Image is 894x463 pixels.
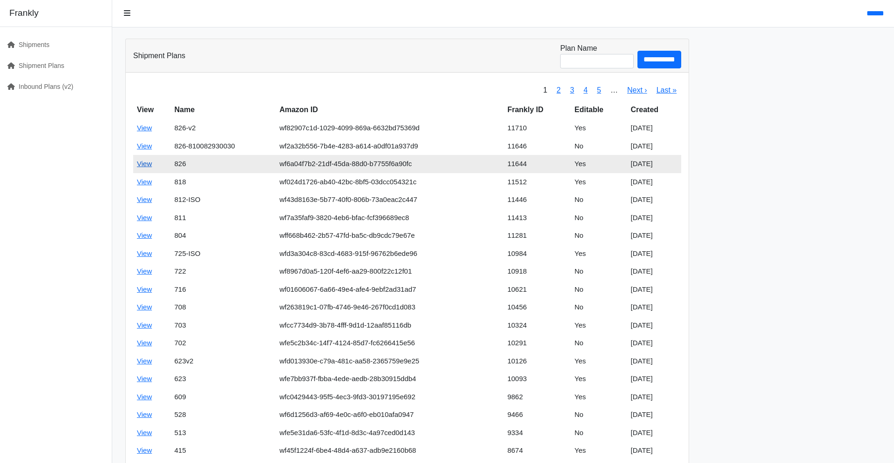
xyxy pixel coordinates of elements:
td: wfd013930e-c79a-481c-aa58-2365759e9e25 [276,352,504,370]
td: 11512 [504,173,571,191]
td: 722 [171,262,276,281]
td: wf43d8163e-5b77-40f0-806b-73a0eac2c447 [276,191,504,209]
td: No [571,424,627,442]
td: 826-v2 [171,119,276,137]
a: View [137,249,152,257]
td: [DATE] [627,370,682,388]
td: wfd3a304c8-83cd-4683-915f-96762b6ede96 [276,245,504,263]
td: wfc0429443-95f5-4ec3-9fd3-30197195e692 [276,388,504,406]
td: 415 [171,442,276,460]
td: No [571,334,627,352]
td: 818 [171,173,276,191]
td: No [571,227,627,245]
td: wfcc7734d9-3b78-4fff-9d1d-12aaf85116db [276,316,504,335]
td: [DATE] [627,334,682,352]
td: wff668b462-2b57-47fd-ba5c-db9cdc79e67e [276,227,504,245]
td: 826-810082930030 [171,137,276,155]
a: 4 [583,86,588,94]
td: 9466 [504,406,571,424]
td: [DATE] [627,281,682,299]
td: wf6d1256d3-af69-4e0c-a6f0-eb010afa0947 [276,406,504,424]
td: [DATE] [627,173,682,191]
th: Editable [571,101,627,119]
td: 826 [171,155,276,173]
a: 3 [570,86,574,94]
td: 11413 [504,209,571,227]
span: 1 [538,80,552,101]
td: [DATE] [627,298,682,316]
a: View [137,231,152,239]
th: Created [627,101,682,119]
td: [DATE] [627,137,682,155]
a: View [137,321,152,329]
td: wf263819c1-07fb-4746-9e46-267f0cd1d083 [276,298,504,316]
td: 11644 [504,155,571,173]
td: 11281 [504,227,571,245]
a: View [137,160,152,168]
td: 708 [171,298,276,316]
a: Last » [657,86,677,94]
th: Frankly ID [504,101,571,119]
td: [DATE] [627,262,682,281]
td: Yes [571,245,627,263]
th: View [133,101,171,119]
a: View [137,339,152,347]
a: View [137,375,152,382]
td: 513 [171,424,276,442]
a: View [137,214,152,221]
td: [DATE] [627,227,682,245]
td: No [571,262,627,281]
td: 623v2 [171,352,276,370]
a: View [137,303,152,311]
a: View [137,178,152,186]
td: wf82907c1d-1029-4099-869a-6632bd75369d [276,119,504,137]
h3: Shipment Plans [133,51,185,60]
label: Plan Name [560,43,597,54]
td: 9862 [504,388,571,406]
td: 10984 [504,245,571,263]
td: wf01606067-6a66-49e4-afe4-9ebf2ad31ad7 [276,281,504,299]
td: wf024d1726-ab40-42bc-8bf5-03dcc054321c [276,173,504,191]
td: 10456 [504,298,571,316]
a: View [137,429,152,436]
td: Yes [571,119,627,137]
td: 609 [171,388,276,406]
a: View [137,285,152,293]
td: wfe5e31da6-53fc-4f1d-8d3c-4a97ced0d143 [276,424,504,442]
td: 725-ISO [171,245,276,263]
a: View [137,267,152,275]
td: wf45f1224f-6be4-48d4-a637-adb9e2160b68 [276,442,504,460]
td: [DATE] [627,155,682,173]
td: 812-ISO [171,191,276,209]
td: 10918 [504,262,571,281]
td: wf8967d0a5-120f-4ef6-aa29-800f22c12f01 [276,262,504,281]
td: [DATE] [627,388,682,406]
td: 716 [171,281,276,299]
a: View [137,446,152,454]
td: [DATE] [627,191,682,209]
a: View [137,410,152,418]
a: 5 [597,86,601,94]
a: View [137,142,152,150]
span: … [606,80,623,101]
td: Yes [571,442,627,460]
th: Amazon ID [276,101,504,119]
td: Yes [571,316,627,335]
td: Yes [571,173,627,191]
td: [DATE] [627,442,682,460]
td: Yes [571,388,627,406]
td: 11446 [504,191,571,209]
a: View [137,393,152,401]
a: Next › [627,86,647,94]
td: wf2a32b556-7b4e-4283-a614-a0df01a937d9 [276,137,504,155]
td: 10621 [504,281,571,299]
td: 528 [171,406,276,424]
nav: pager [538,80,681,101]
td: [DATE] [627,245,682,263]
td: Yes [571,155,627,173]
td: 11646 [504,137,571,155]
td: [DATE] [627,119,682,137]
a: View [137,195,152,203]
td: 10291 [504,334,571,352]
td: 703 [171,316,276,335]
